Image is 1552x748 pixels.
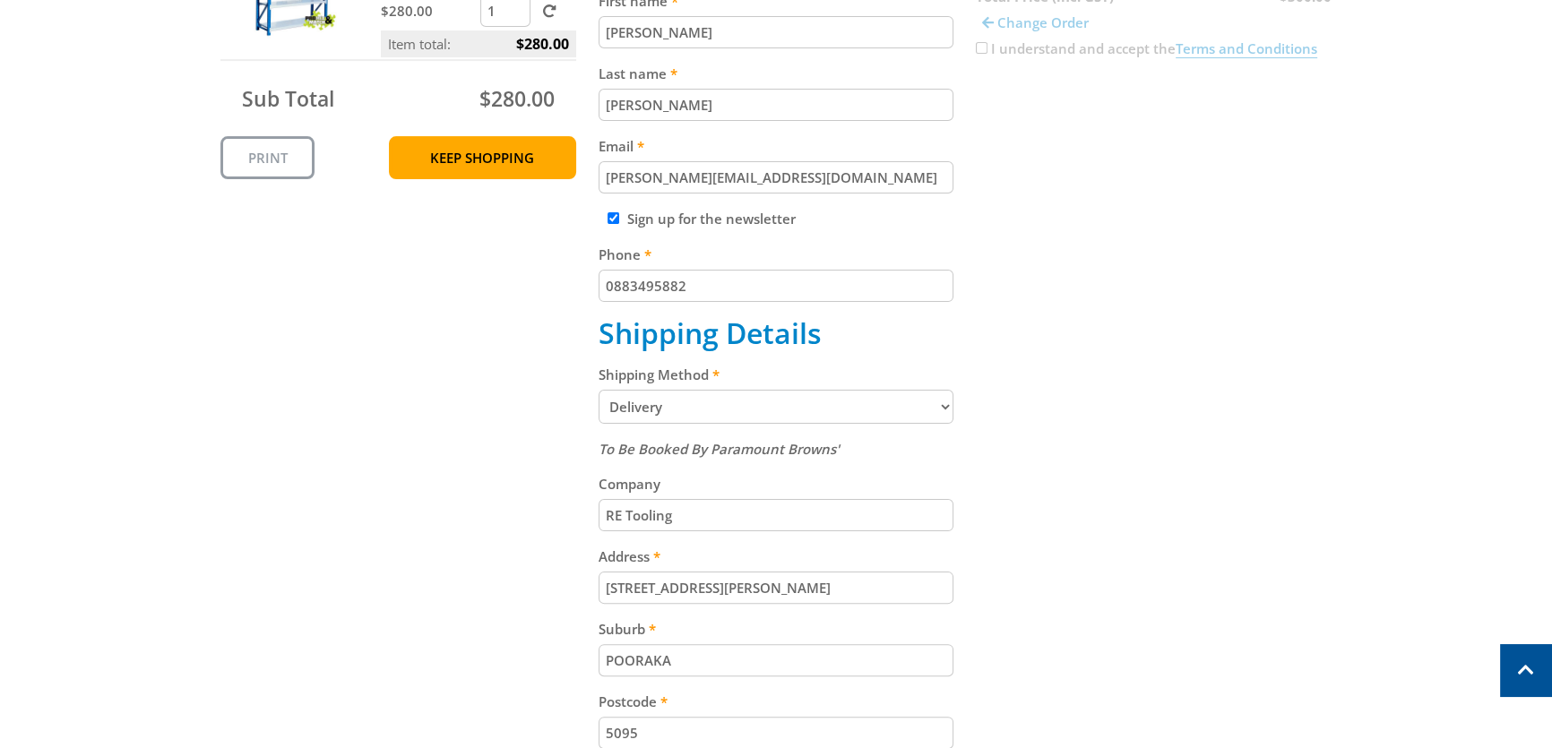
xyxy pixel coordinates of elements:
[599,644,954,676] input: Please enter your suburb.
[599,440,840,458] em: To Be Booked By Paramount Browns'
[627,210,796,228] label: Sign up for the newsletter
[599,63,954,84] label: Last name
[599,161,954,193] input: Please enter your email address.
[599,270,954,302] input: Please enter your telephone number.
[599,244,954,265] label: Phone
[599,89,954,121] input: Please enter your last name.
[599,691,954,712] label: Postcode
[599,473,954,494] label: Company
[479,84,555,113] span: $280.00
[599,572,954,604] input: Please enter your address.
[599,364,954,385] label: Shipping Method
[599,316,954,350] h2: Shipping Details
[599,135,954,157] label: Email
[242,84,334,113] span: Sub Total
[599,16,954,48] input: Please enter your first name.
[381,30,576,57] p: Item total:
[599,390,954,424] select: Please select a shipping method.
[389,136,576,179] a: Keep Shopping
[599,546,954,567] label: Address
[516,30,569,57] span: $280.00
[220,136,315,179] a: Print
[599,618,954,640] label: Suburb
